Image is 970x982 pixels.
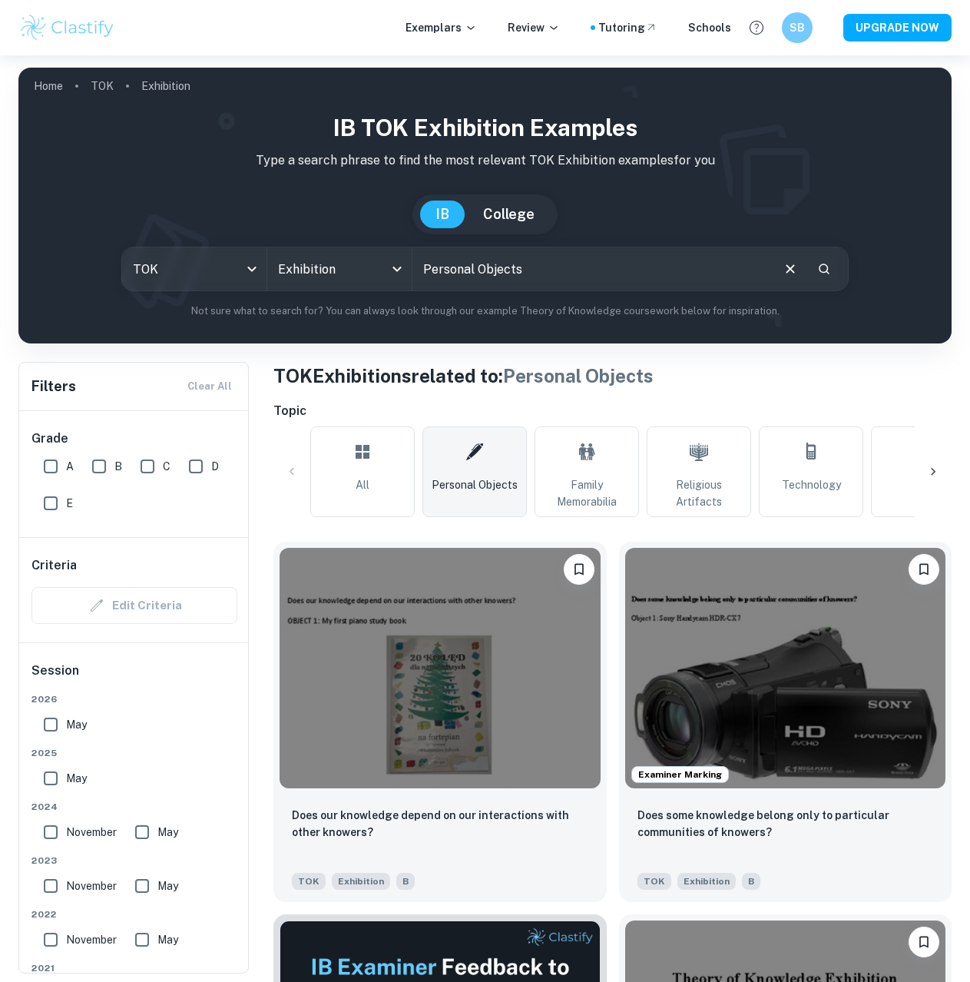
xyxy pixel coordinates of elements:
span: May [157,824,178,841]
div: Criteria filters are unavailable when searching by topic [31,587,237,624]
span: D [211,458,219,475]
span: Personal Objects [432,476,518,493]
span: C [163,458,170,475]
span: 2023 [31,854,237,868]
span: Personal Objects [503,365,654,386]
p: Exhibition [141,78,190,95]
input: E.g. present and past knowledge, religious objects, Rubik's Cube... [412,247,770,290]
span: November [66,931,117,948]
a: BookmarkDoes our knowledge depend on our interactions with other knowers?TOKExhibitionB [273,542,607,902]
h6: Grade [31,430,237,448]
button: UPGRADE NOW [843,14,952,41]
span: 2024 [31,800,237,814]
p: Does some knowledge belong only to particular communities of knowers? [637,807,934,841]
span: Exhibition [332,873,390,890]
a: Home [34,75,63,97]
span: Family Memorabilia [541,476,632,510]
button: Search [811,256,837,282]
div: TOK [122,247,267,290]
button: Clear [776,254,805,284]
h6: Filters [31,376,76,397]
p: Type a search phrase to find the most relevant TOK Exhibition examples for you [31,151,939,170]
p: Not sure what to search for? You can always look through our example Theory of Knowledge coursewo... [31,304,939,319]
h1: IB TOK Exhibition examples [31,111,939,145]
div: Exhibition [267,247,412,290]
span: TOK [637,873,671,890]
img: TOK Exhibition example thumbnail: Does some knowledge belong only to parti [625,548,946,788]
span: May [157,877,178,894]
button: College [468,201,550,228]
span: May [157,931,178,948]
button: Bookmark [909,554,939,585]
span: All [356,476,369,493]
p: Review [508,19,560,36]
span: May [66,770,87,787]
span: Technology [782,476,841,493]
span: Exhibition [677,873,736,890]
h6: Topic [273,402,952,420]
span: B [396,873,415,890]
a: Examiner MarkingBookmarkDoes some knowledge belong only to particular communities of knowers?TOKE... [619,542,952,902]
h1: TOK Exhibitions related to: [273,362,952,390]
span: November [66,824,117,841]
span: 2025 [31,746,237,760]
img: profile cover [18,68,952,343]
span: E [66,495,73,512]
span: TOK [292,873,326,890]
span: 2026 [31,692,237,706]
button: IB [420,201,465,228]
span: November [66,877,117,894]
span: A [66,458,74,475]
span: B [114,458,122,475]
img: TOK Exhibition example thumbnail: Does our knowledge depend on our interac [280,548,601,788]
span: 2021 [31,961,237,975]
button: Bookmark [564,554,594,585]
h6: SB [789,19,806,36]
span: 2022 [31,907,237,921]
p: Exemplars [406,19,477,36]
a: Tutoring [598,19,657,36]
img: Clastify logo [18,12,116,43]
span: May [66,716,87,733]
span: Religious Artifacts [654,476,744,510]
button: Help and Feedback [743,15,770,41]
span: Examiner Marking [632,768,728,781]
a: Schools [688,19,731,36]
span: B [742,873,760,890]
h6: Criteria [31,556,77,575]
button: SB [782,12,813,43]
a: TOK [91,75,114,97]
button: Bookmark [909,927,939,957]
h6: Session [31,662,237,692]
p: Does our knowledge depend on our interactions with other knowers? [292,807,588,841]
